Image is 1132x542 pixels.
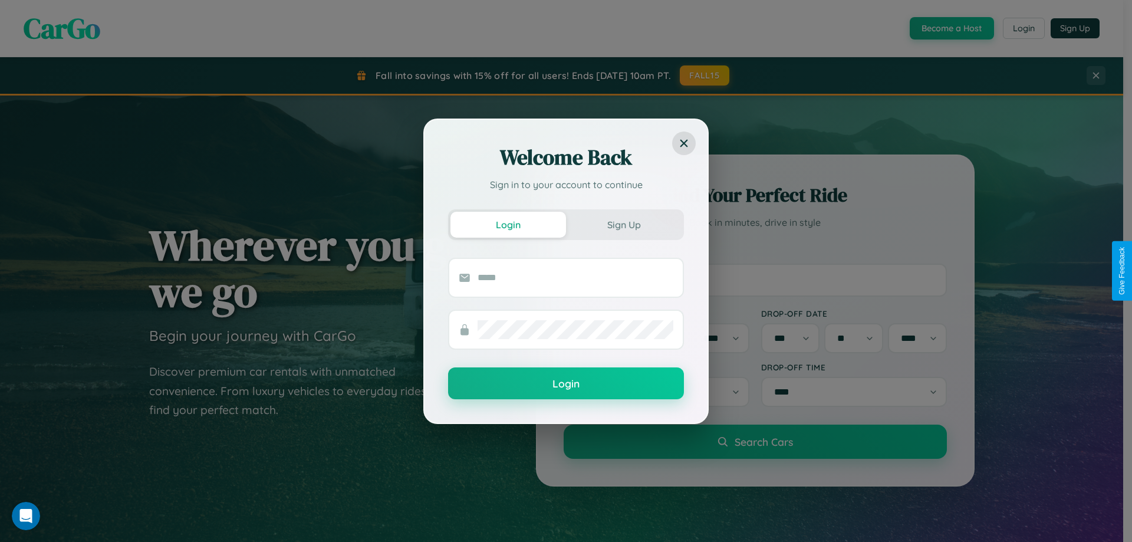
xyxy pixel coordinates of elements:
[12,502,40,530] iframe: Intercom live chat
[448,143,684,172] h2: Welcome Back
[448,367,684,399] button: Login
[448,178,684,192] p: Sign in to your account to continue
[1118,247,1126,295] div: Give Feedback
[450,212,566,238] button: Login
[566,212,682,238] button: Sign Up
